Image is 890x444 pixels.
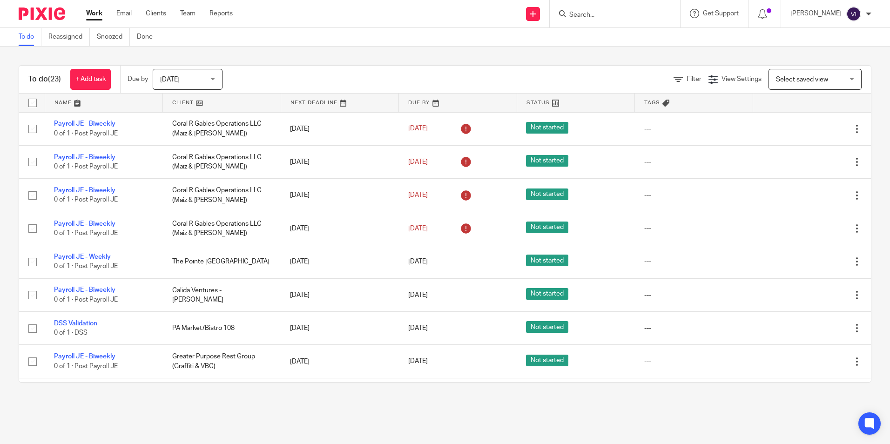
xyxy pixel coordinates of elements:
span: [DATE] [408,126,428,132]
div: --- [644,323,744,333]
input: Search [568,11,652,20]
span: [DATE] [408,292,428,298]
span: Not started [526,255,568,266]
h1: To do [28,74,61,84]
a: Work [86,9,102,18]
div: --- [644,224,744,233]
td: Calida Ventures - [PERSON_NAME] [163,278,281,311]
a: Payroll JE - Biweekly [54,353,115,360]
span: 0 of 1 · Post Payroll JE [54,230,118,236]
span: [DATE] [408,159,428,165]
span: Not started [526,355,568,366]
td: [DATE] [281,212,399,245]
a: Email [116,9,132,18]
span: Not started [526,222,568,233]
td: [DATE] [281,378,399,416]
td: [DATE] [281,112,399,145]
a: Payroll JE - Weekly [54,254,111,260]
td: [DATE] [281,245,399,278]
a: Payroll JE - Biweekly [54,121,115,127]
span: Not started [526,122,568,134]
td: The Pointe [GEOGRAPHIC_DATA] [163,245,281,278]
a: + Add task [70,69,111,90]
td: [DATE] [281,345,399,378]
span: 0 of 1 · Post Payroll JE [54,263,118,270]
a: Payroll JE - Biweekly [54,187,115,194]
span: [DATE] [408,325,428,331]
td: [DATE] [281,179,399,212]
a: Team [180,9,196,18]
div: --- [644,190,744,200]
a: Payroll JE - Biweekly [54,154,115,161]
a: To do [19,28,41,46]
span: Tags [644,100,660,105]
a: Snoozed [97,28,130,46]
span: Not started [526,188,568,200]
td: Greater Purpose Rest Group (Graffiti & VBC) [163,345,281,378]
a: Done [137,28,160,46]
div: --- [644,157,744,167]
span: 0 of 1 · Post Payroll JE [54,130,118,137]
span: [DATE] [408,258,428,265]
span: (23) [48,75,61,83]
td: Coral R Gables Operations LLC (Maiz & [PERSON_NAME]) [163,212,281,245]
td: PA Market/Bistro 108 [163,312,281,345]
span: 0 of 1 · Post Payroll JE [54,363,118,370]
span: 0 of 1 · DSS [54,330,88,336]
td: Greater Purpose Rest Group ([PERSON_NAME] MacClenney & Powers)) [163,378,281,416]
td: Coral R Gables Operations LLC (Maiz & [PERSON_NAME]) [163,112,281,145]
td: [DATE] [281,278,399,311]
span: Not started [526,321,568,333]
a: Clients [146,9,166,18]
td: [DATE] [281,312,399,345]
span: 0 of 1 · Post Payroll JE [54,296,118,303]
span: Not started [526,155,568,167]
img: Pixie [19,7,65,20]
td: Coral R Gables Operations LLC (Maiz & [PERSON_NAME]) [163,145,281,178]
p: Due by [128,74,148,84]
img: svg%3E [846,7,861,21]
p: [PERSON_NAME] [790,9,842,18]
span: [DATE] [160,76,180,83]
a: Payroll JE - Biweekly [54,221,115,227]
span: [DATE] [408,225,428,232]
span: [DATE] [408,358,428,365]
span: 0 of 1 · Post Payroll JE [54,197,118,203]
span: View Settings [721,76,762,82]
div: --- [644,124,744,134]
a: Payroll JE - Biweekly [54,287,115,293]
a: DSS Validation [54,320,97,327]
span: 0 of 1 · Post Payroll JE [54,163,118,170]
span: Not started [526,288,568,300]
div: --- [644,257,744,266]
td: [DATE] [281,145,399,178]
a: Reports [209,9,233,18]
span: Select saved view [776,76,828,83]
td: Coral R Gables Operations LLC (Maiz & [PERSON_NAME]) [163,179,281,212]
span: Get Support [703,10,739,17]
div: --- [644,290,744,300]
span: [DATE] [408,192,428,198]
a: Reassigned [48,28,90,46]
div: --- [644,357,744,366]
span: Filter [687,76,701,82]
